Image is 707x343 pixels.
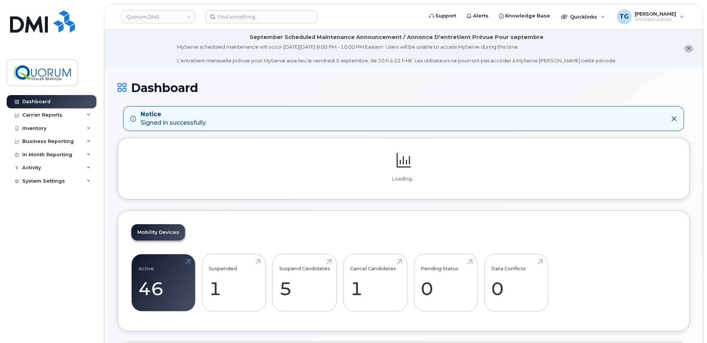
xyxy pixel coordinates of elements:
a: Active 46 [138,258,188,307]
a: Cancel Candidates 1 [350,258,400,307]
a: Suspended 1 [209,258,259,307]
div: Signed in successfully. [141,110,207,127]
button: close notification [684,45,693,53]
div: September Scheduled Maintenance Announcement / Annonce D'entretient Prévue Pour septembre [250,33,543,41]
h1: Dashboard [118,81,690,94]
strong: Notice [141,110,207,119]
p: Loading... [131,176,676,182]
a: Data Conflicts 0 [491,258,541,307]
div: MyServe scheduled maintenance will occur [DATE][DATE] 8:00 PM - 10:00 PM Eastern. Users will be u... [177,43,616,64]
a: Pending Status 0 [421,258,471,307]
a: Suspend Candidates 5 [279,258,330,307]
a: Mobility Devices [131,224,185,241]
